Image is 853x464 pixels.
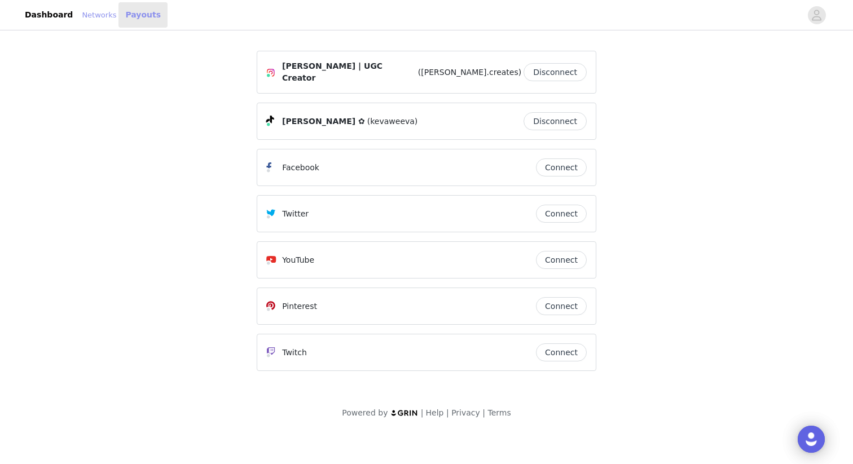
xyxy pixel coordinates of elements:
[536,343,587,361] button: Connect
[524,63,587,81] button: Disconnect
[451,408,480,417] a: Privacy
[118,2,168,28] a: Payouts
[282,208,309,220] p: Twitter
[266,68,275,77] img: Instagram Icon
[390,409,419,417] img: logo
[524,112,587,130] button: Disconnect
[418,67,521,78] span: ([PERSON_NAME].creates)
[282,254,314,266] p: YouTube
[536,251,587,269] button: Connect
[367,116,418,127] span: (kevaweeva)
[421,408,424,417] span: |
[342,408,388,417] span: Powered by
[487,408,511,417] a: Terms
[536,297,587,315] button: Connect
[282,301,317,312] p: Pinterest
[82,10,116,21] a: Networks
[798,426,825,453] div: Open Intercom Messenger
[18,2,80,28] a: Dashboard
[536,158,587,176] button: Connect
[482,408,485,417] span: |
[811,6,822,24] div: avatar
[446,408,449,417] span: |
[282,162,319,174] p: Facebook
[282,347,307,359] p: Twitch
[536,205,587,223] button: Connect
[426,408,444,417] a: Help
[282,116,365,127] span: [PERSON_NAME] ✿
[282,60,416,84] span: [PERSON_NAME] | UGC Creator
